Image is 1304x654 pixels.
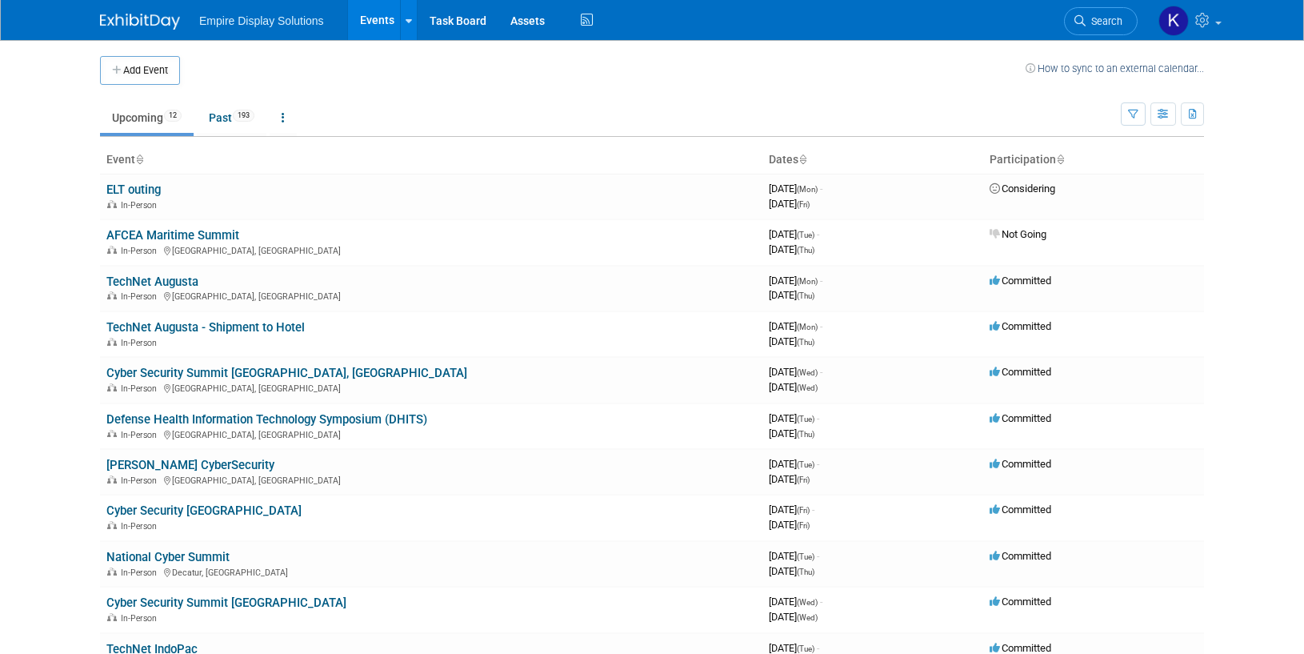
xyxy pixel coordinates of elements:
[797,521,810,530] span: (Fri)
[106,366,467,380] a: Cyber Security Summit [GEOGRAPHIC_DATA], [GEOGRAPHIC_DATA]
[769,504,814,516] span: [DATE]
[106,183,161,197] a: ELT outing
[769,473,810,485] span: [DATE]
[769,565,814,577] span: [DATE]
[106,473,756,486] div: [GEOGRAPHIC_DATA], [GEOGRAPHIC_DATA]
[762,146,983,174] th: Dates
[107,291,117,299] img: In-Person Event
[769,427,814,439] span: [DATE]
[233,110,254,122] span: 193
[121,430,162,440] span: In-Person
[817,642,819,654] span: -
[107,521,117,529] img: In-Person Event
[797,598,818,607] span: (Wed)
[817,550,819,562] span: -
[990,320,1051,332] span: Committed
[769,519,810,531] span: [DATE]
[797,185,818,194] span: (Mon)
[990,458,1051,470] span: Committed
[164,110,182,122] span: 12
[797,430,814,439] span: (Thu)
[769,198,810,210] span: [DATE]
[135,153,143,166] a: Sort by Event Name
[106,427,756,440] div: [GEOGRAPHIC_DATA], [GEOGRAPHIC_DATA]
[121,383,162,394] span: In-Person
[106,565,756,578] div: Decatur, [GEOGRAPHIC_DATA]
[797,277,818,286] span: (Mon)
[106,504,302,518] a: Cyber Security [GEOGRAPHIC_DATA]
[106,228,239,243] a: AFCEA Maritime Summit
[106,275,198,289] a: TechNet Augusta
[990,366,1051,378] span: Committed
[769,412,819,424] span: [DATE]
[769,596,822,608] span: [DATE]
[121,291,162,302] span: In-Person
[769,335,814,347] span: [DATE]
[1086,15,1122,27] span: Search
[820,275,822,287] span: -
[100,14,180,30] img: ExhibitDay
[100,56,180,85] button: Add Event
[121,568,162,578] span: In-Person
[983,146,1204,174] th: Participation
[797,460,814,469] span: (Tue)
[817,458,819,470] span: -
[797,644,814,653] span: (Tue)
[1056,153,1064,166] a: Sort by Participation Type
[797,338,814,347] span: (Thu)
[797,613,818,622] span: (Wed)
[797,246,814,255] span: (Thu)
[820,366,822,378] span: -
[798,153,806,166] a: Sort by Start Date
[107,613,117,621] img: In-Person Event
[121,246,162,256] span: In-Person
[106,550,230,564] a: National Cyber Summit
[820,320,822,332] span: -
[107,568,117,576] img: In-Person Event
[121,613,162,624] span: In-Person
[769,289,814,301] span: [DATE]
[106,596,346,610] a: Cyber Security Summit [GEOGRAPHIC_DATA]
[769,243,814,255] span: [DATE]
[769,550,819,562] span: [DATE]
[990,412,1051,424] span: Committed
[769,183,822,195] span: [DATE]
[817,228,819,240] span: -
[990,228,1046,240] span: Not Going
[797,475,810,484] span: (Fri)
[797,415,814,423] span: (Tue)
[990,275,1051,287] span: Committed
[812,504,814,516] span: -
[100,102,194,133] a: Upcoming12
[990,596,1051,608] span: Committed
[797,200,810,209] span: (Fri)
[797,506,810,515] span: (Fri)
[797,368,818,377] span: (Wed)
[107,430,117,438] img: In-Person Event
[769,366,822,378] span: [DATE]
[107,200,117,208] img: In-Person Event
[820,183,822,195] span: -
[990,504,1051,516] span: Committed
[121,521,162,532] span: In-Person
[121,200,162,211] span: In-Person
[797,383,818,392] span: (Wed)
[106,320,305,335] a: TechNet Augusta - Shipment to Hotel
[197,102,266,133] a: Past193
[797,568,814,576] span: (Thu)
[107,338,117,346] img: In-Person Event
[1026,62,1204,74] a: How to sync to an external calendar...
[990,550,1051,562] span: Committed
[820,596,822,608] span: -
[797,323,818,331] span: (Mon)
[106,458,274,472] a: [PERSON_NAME] CyberSecurity
[106,381,756,394] div: [GEOGRAPHIC_DATA], [GEOGRAPHIC_DATA]
[797,291,814,300] span: (Thu)
[100,146,762,174] th: Event
[106,243,756,256] div: [GEOGRAPHIC_DATA], [GEOGRAPHIC_DATA]
[797,552,814,561] span: (Tue)
[107,383,117,391] img: In-Person Event
[769,228,819,240] span: [DATE]
[817,412,819,424] span: -
[1158,6,1189,36] img: Katelyn Hurlock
